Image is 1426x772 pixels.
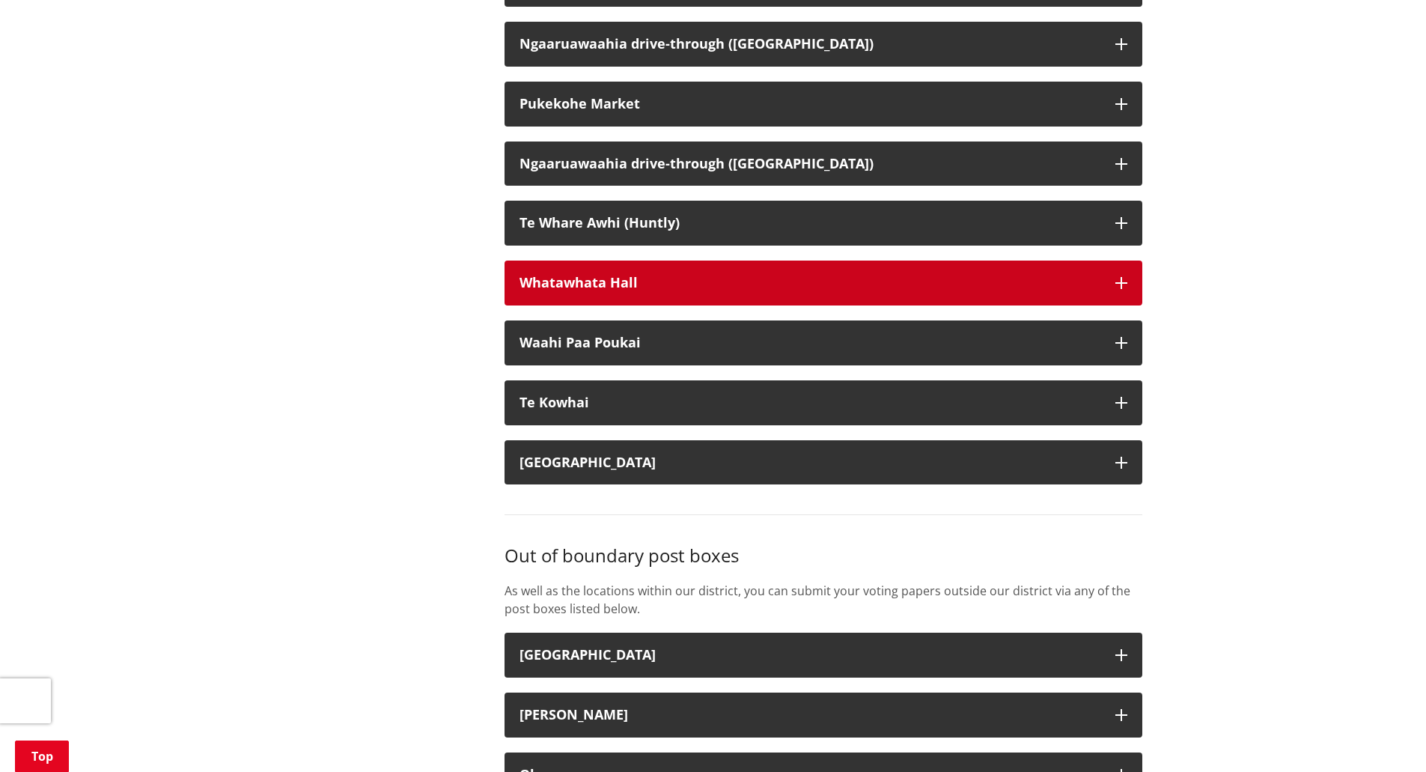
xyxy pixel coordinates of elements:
div: Whatawhata Hall [519,276,1100,291]
h3: Out of boundary post boxes [505,545,1142,567]
div: Waahi Paa Poukai [519,335,1100,350]
a: Top [15,741,69,772]
button: [GEOGRAPHIC_DATA] [505,440,1142,485]
div: Ngaaruawaahia drive-through ([GEOGRAPHIC_DATA]) [519,37,1100,52]
div: Ngaaruawaahia drive-through ([GEOGRAPHIC_DATA]) [519,156,1100,171]
strong: [GEOGRAPHIC_DATA] [519,645,656,663]
button: Pukekohe Market [505,82,1142,127]
div: [GEOGRAPHIC_DATA] [519,455,1100,470]
button: Te Whare Awhi (Huntly) [505,201,1142,246]
iframe: Messenger Launcher [1357,709,1411,763]
button: [GEOGRAPHIC_DATA] [505,633,1142,678]
button: Waahi Paa Poukai [505,320,1142,365]
button: Ngaaruawaahia drive-through ([GEOGRAPHIC_DATA]) [505,142,1142,186]
p: As well as the locations within our district, you can submit your voting papers outside our distr... [505,582,1142,618]
div: Pukekohe Market [519,97,1100,112]
button: [PERSON_NAME] [505,693,1142,738]
button: Whatawhata Hall [505,261,1142,306]
button: Ngaaruawaahia drive-through ([GEOGRAPHIC_DATA]) [505,22,1142,67]
div: Te Kowhai [519,395,1100,410]
button: Te Kowhai [505,380,1142,425]
strong: [PERSON_NAME] [519,705,628,723]
div: Te Whare Awhi (Huntly) [519,216,1100,231]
